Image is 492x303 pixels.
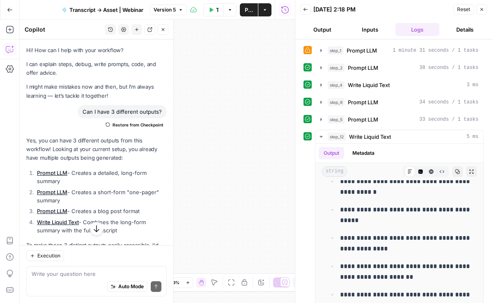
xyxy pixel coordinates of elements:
[395,23,440,36] button: Logs
[348,81,390,89] span: Write Liquid Text
[69,6,143,14] span: Transcript -> Asset | Webinar
[37,170,67,176] a: Prompt LLM
[457,6,470,13] span: Reset
[107,281,147,292] button: Auto Mode
[348,23,392,36] button: Inputs
[453,4,474,15] button: Reset
[347,46,377,55] span: Prompt LLM
[35,207,167,215] li: - Creates a blog post format
[170,279,179,286] span: 69%
[328,115,345,124] span: step_5
[467,133,478,140] span: 5 ms
[37,189,67,195] a: Prompt LLM
[328,81,345,89] span: step_4
[315,61,483,74] button: 38 seconds / 1 tasks
[348,98,378,106] span: Prompt LLM
[443,23,487,36] button: Details
[348,64,378,72] span: Prompt LLM
[419,64,478,71] span: 38 seconds / 1 tasks
[319,147,344,159] button: Output
[419,116,478,123] span: 33 seconds / 1 tasks
[467,81,478,89] span: 3 ms
[35,188,167,204] li: - Creates a short-form "one-pager" summary
[35,169,167,185] li: - Creates a detailed, long-form summary
[25,25,103,34] div: Copilot
[150,5,187,15] button: Version 5
[26,83,167,100] p: I might make mistakes now and then, but I’m always learning — let’s tackle it together!
[328,98,345,106] span: step_6
[328,64,345,72] span: step_2
[203,3,223,16] button: Test Data
[240,3,258,16] button: Publish
[26,241,167,267] p: To make these 3 distinct outputs easily accessible, I'd recommend creating a final JSON step that...
[349,133,391,141] span: Write Liquid Text
[322,166,347,177] span: string
[26,60,167,77] p: I can explain steps, debug, write prompts, code, and offer advice.
[26,136,167,162] p: Yes, you can have 3 different outputs from this workflow! Looking at your current setup, you alre...
[118,283,144,290] span: Auto Mode
[26,46,167,55] p: Hi! How can I help with your workflow?
[102,120,167,130] button: Restore from Checkpoint
[315,96,483,109] button: 34 seconds / 1 tasks
[37,219,79,225] a: Write Liquid Text
[57,3,148,16] button: Transcript -> Asset | Webinar
[347,147,379,159] button: Metadata
[26,250,64,261] button: Execution
[154,6,176,14] span: Version 5
[216,6,218,14] span: Test Data
[78,105,167,118] div: Can I have 3 different outputs?
[300,23,345,36] button: Output
[37,208,67,214] a: Prompt LLM
[35,218,167,234] li: - Combines the long-form summary with the full transcript
[315,44,483,57] button: 1 minute 31 seconds / 1 tasks
[315,113,483,126] button: 33 seconds / 1 tasks
[315,130,483,143] button: 5 ms
[245,6,253,14] span: Publish
[393,47,478,54] span: 1 minute 31 seconds / 1 tasks
[113,122,163,128] span: Restore from Checkpoint
[348,115,378,124] span: Prompt LLM
[328,46,343,55] span: step_1
[37,252,60,259] span: Execution
[419,99,478,106] span: 34 seconds / 1 tasks
[315,78,483,92] button: 3 ms
[328,133,346,141] span: step_12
